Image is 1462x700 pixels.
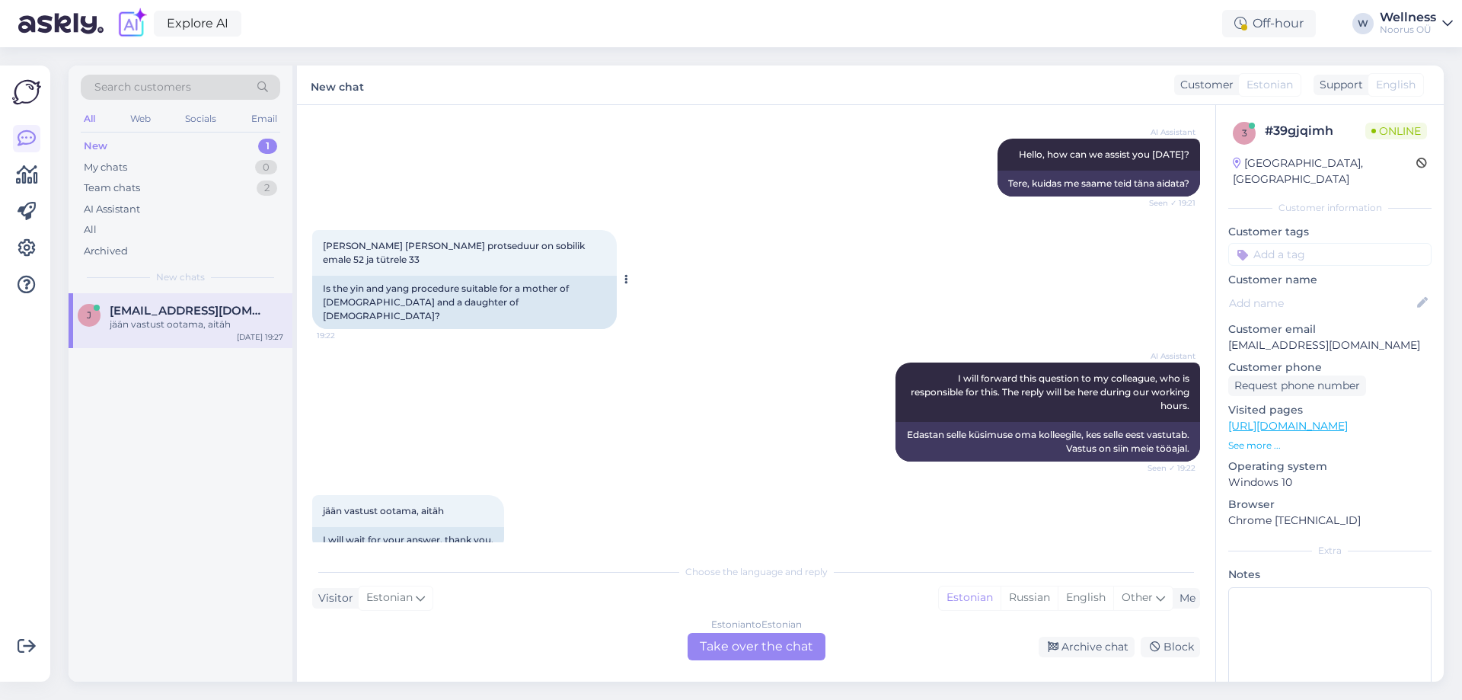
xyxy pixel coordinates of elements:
div: New [84,139,107,154]
div: Is the yin and yang procedure suitable for a mother of [DEMOGRAPHIC_DATA] and a daughter of [DEMO... [312,276,617,329]
p: Customer tags [1228,224,1432,240]
span: AI Assistant [1138,126,1195,138]
p: Operating system [1228,459,1432,475]
p: Windows 10 [1228,475,1432,491]
div: Noorus OÜ [1380,24,1436,36]
div: Socials [182,109,219,129]
div: Extra [1228,544,1432,558]
span: 3 [1242,127,1247,139]
p: Customer phone [1228,360,1432,376]
div: All [81,109,98,129]
span: Search customers [94,79,191,95]
div: 0 [255,160,277,175]
div: Me [1173,590,1195,606]
div: I will wait for your answer, thank you. [312,527,504,553]
span: [PERSON_NAME] [PERSON_NAME] protseduur on sobilik emale 52 ja tütrele 33 [323,240,587,265]
input: Add a tag [1228,243,1432,266]
span: New chats [156,270,205,284]
div: Support [1314,77,1363,93]
a: Explore AI [154,11,241,37]
div: Block [1141,637,1200,657]
div: Customer information [1228,201,1432,215]
div: Request phone number [1228,376,1366,396]
img: explore-ai [116,8,148,40]
span: Online [1365,123,1427,139]
a: WellnessNoorus OÜ [1380,11,1453,36]
div: [DATE] 19:27 [237,331,283,343]
p: Notes [1228,567,1432,583]
div: Wellness [1380,11,1436,24]
img: Askly Logo [12,78,41,107]
div: Off-hour [1222,10,1316,37]
span: Hello, how can we assist you [DATE]? [1019,149,1189,160]
p: Chrome [TECHNICAL_ID] [1228,513,1432,529]
div: Customer [1174,77,1234,93]
span: j [87,309,91,321]
div: Estonian to Estonian [711,618,802,631]
span: jaatmaelerin@gmail.com [110,304,268,318]
span: jään vastust ootama, aitäh [323,505,444,516]
span: Estonian [1247,77,1293,93]
div: Estonian [939,587,1001,609]
div: jään vastust ootama, aitäh [110,318,283,331]
span: English [1376,77,1416,93]
span: AI Assistant [1138,350,1195,362]
div: Tere, kuidas me saame teid täna aidata? [998,171,1200,197]
div: Web [127,109,154,129]
div: [GEOGRAPHIC_DATA], [GEOGRAPHIC_DATA] [1233,155,1416,187]
p: [EMAIL_ADDRESS][DOMAIN_NAME] [1228,337,1432,353]
div: Russian [1001,587,1058,609]
div: 1 [258,139,277,154]
label: New chat [311,75,364,95]
span: Seen ✓ 19:21 [1138,197,1195,209]
p: Customer name [1228,272,1432,288]
div: 2 [257,181,277,196]
p: Visited pages [1228,402,1432,418]
span: Seen ✓ 19:22 [1138,462,1195,474]
div: Email [248,109,280,129]
div: Take over the chat [688,633,825,660]
input: Add name [1229,295,1414,312]
div: AI Assistant [84,202,140,217]
div: Archived [84,244,128,259]
p: See more ... [1228,439,1432,452]
span: I will forward this question to my colleague, who is responsible for this. The reply will be here... [911,372,1192,411]
div: W [1352,13,1374,34]
span: Other [1122,590,1153,604]
div: Team chats [84,181,140,196]
div: Choose the language and reply [312,565,1200,579]
div: Visitor [312,590,353,606]
p: Customer email [1228,321,1432,337]
span: Estonian [366,590,413,606]
div: # 39gjqimh [1265,122,1365,140]
div: Edastan selle küsimuse oma kolleegile, kes selle eest vastutab. Vastus on siin meie tööajal. [895,422,1200,462]
div: English [1058,587,1113,609]
span: 19:22 [317,330,374,341]
div: My chats [84,160,127,175]
div: Archive chat [1039,637,1135,657]
a: [URL][DOMAIN_NAME] [1228,419,1348,433]
div: All [84,222,97,238]
p: Browser [1228,497,1432,513]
